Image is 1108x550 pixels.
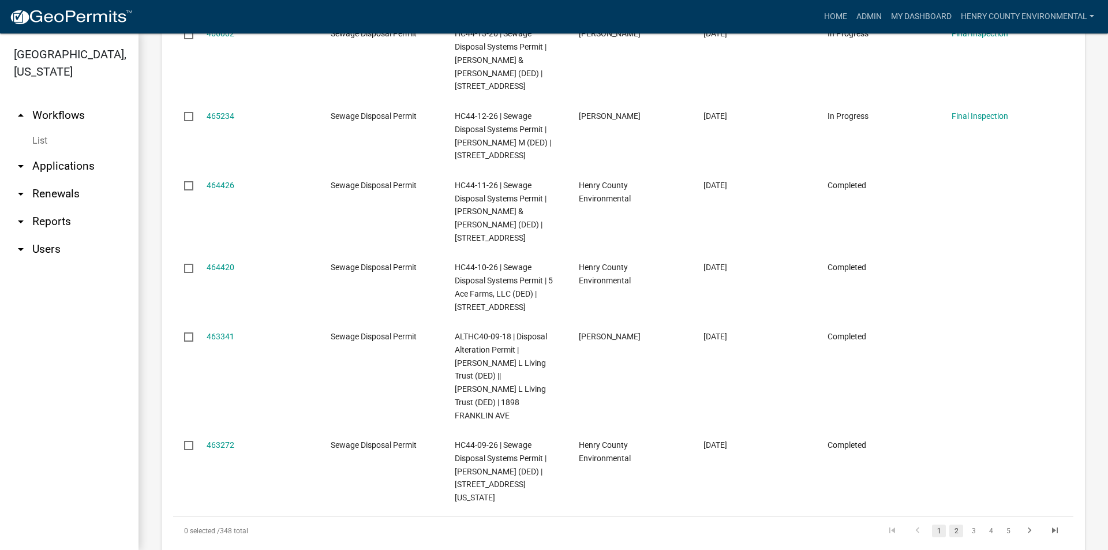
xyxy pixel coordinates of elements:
[703,181,727,190] span: 08/15/2025
[579,181,631,203] span: Henry County Environmental
[331,440,417,450] span: Sewage Disposal Permit
[14,108,28,122] i: arrow_drop_up
[965,521,982,541] li: page 3
[828,332,866,341] span: Completed
[982,521,1000,541] li: page 4
[930,521,948,541] li: page 1
[579,263,631,285] span: Henry County Environmental
[331,263,417,272] span: Sewage Disposal Permit
[579,111,641,121] span: Ryan Francy
[331,29,417,38] span: Sewage Disposal Permit
[579,332,641,341] span: Melanie Patton
[331,181,417,190] span: Sewage Disposal Permit
[173,517,529,545] div: 348 total
[207,29,234,38] a: 466002
[828,29,869,38] span: In Progress
[14,187,28,201] i: arrow_drop_down
[207,263,234,272] a: 464420
[703,332,727,341] span: 08/13/2025
[881,525,903,537] a: go to first page
[455,111,551,160] span: HC44-12-26 | Sewage Disposal Systems Permit | Keck, Colton M (DED) | 2083 WILD ROSE LN
[579,29,641,38] span: Krystal Platt
[828,440,866,450] span: Completed
[1044,525,1066,537] a: go to last page
[455,29,546,91] span: HC44-13-26 | Sewage Disposal Systems Permit | Platt, Matthew & Krystal (DED) | 1906 Sisters Lane
[207,181,234,190] a: 464426
[455,332,547,420] span: ALTHC40-09-18 | Disposal Alteration Permit | Patton, Rodger L Living Trust (DED) || Patton, Melan...
[703,111,727,121] span: 08/18/2025
[207,332,234,341] a: 463341
[703,29,727,38] span: 08/19/2025
[14,159,28,173] i: arrow_drop_down
[952,29,1008,38] a: Final Inspection
[331,332,417,341] span: Sewage Disposal Permit
[828,111,869,121] span: In Progress
[14,242,28,256] i: arrow_drop_down
[703,263,727,272] span: 08/15/2025
[907,525,929,537] a: go to previous page
[952,111,1008,121] a: Final Inspection
[207,111,234,121] a: 465234
[1019,525,1040,537] a: go to next page
[984,525,998,537] a: 4
[948,521,965,541] li: page 2
[14,215,28,229] i: arrow_drop_down
[455,263,553,311] span: HC44-10-26 | Sewage Disposal Systems Permit | 5 Ace Farms, LLC (DED) | 2179 235TH ST
[967,525,980,537] a: 3
[828,263,866,272] span: Completed
[703,440,727,450] span: 08/13/2025
[819,6,852,28] a: Home
[932,525,946,537] a: 1
[184,527,220,535] span: 0 selected /
[455,440,546,502] span: HC44-09-26 | Sewage Disposal Systems Permit | Hatch, Randy (DED) | 2082 Iowa Ave
[956,6,1099,28] a: Henry County Environmental
[1001,525,1015,537] a: 5
[207,440,234,450] a: 463272
[886,6,956,28] a: My Dashboard
[455,181,546,242] span: HC44-11-26 | Sewage Disposal Systems Permit | Housh, John D & Kimberly A (DED) | 1466 OLD HWY 34
[579,440,631,463] span: Henry County Environmental
[949,525,963,537] a: 2
[331,111,417,121] span: Sewage Disposal Permit
[1000,521,1017,541] li: page 5
[852,6,886,28] a: Admin
[828,181,866,190] span: Completed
